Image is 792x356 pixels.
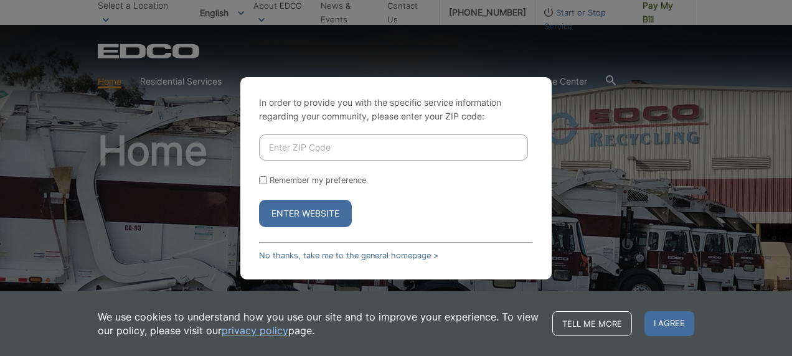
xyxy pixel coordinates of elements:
[259,251,438,260] a: No thanks, take me to the general homepage >
[222,324,288,337] a: privacy policy
[552,311,632,336] a: Tell me more
[270,176,366,185] label: Remember my preference
[644,311,694,336] span: I agree
[259,134,528,161] input: Enter ZIP Code
[259,96,533,123] p: In order to provide you with the specific service information regarding your community, please en...
[98,310,540,337] p: We use cookies to understand how you use our site and to improve your experience. To view our pol...
[259,200,352,227] button: Enter Website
